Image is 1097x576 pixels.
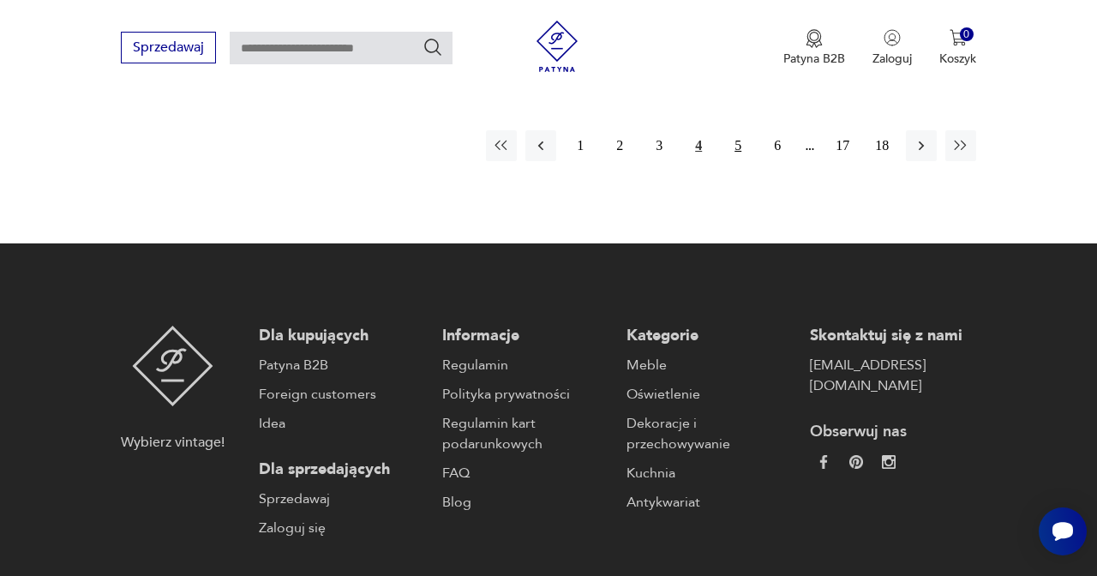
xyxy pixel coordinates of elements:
button: 18 [866,130,897,161]
a: Foreign customers [259,384,425,405]
img: Patyna - sklep z meblami i dekoracjami vintage [132,326,213,406]
button: 6 [762,130,793,161]
button: Szukaj [423,37,443,57]
a: Patyna B2B [259,355,425,375]
a: Antykwariat [626,492,793,513]
a: [EMAIL_ADDRESS][DOMAIN_NAME] [810,355,976,396]
img: 37d27d81a828e637adc9f9cb2e3d3a8a.webp [849,455,863,469]
div: 0 [960,27,974,42]
a: Blog [442,492,608,513]
button: 0Koszyk [939,29,976,67]
img: da9060093f698e4c3cedc1453eec5031.webp [817,455,830,469]
a: Ikona medaluPatyna B2B [783,29,845,67]
button: 4 [683,130,714,161]
p: Informacje [442,326,608,346]
a: Idea [259,413,425,434]
p: Obserwuj nas [810,422,976,442]
p: Skontaktuj się z nami [810,326,976,346]
p: Dla sprzedających [259,459,425,480]
button: 17 [827,130,858,161]
a: Regulamin kart podarunkowych [442,413,608,454]
a: Regulamin [442,355,608,375]
p: Dla kupujących [259,326,425,346]
a: Meble [626,355,793,375]
img: Patyna - sklep z meblami i dekoracjami vintage [531,21,583,72]
a: Polityka prywatności [442,384,608,405]
button: 5 [722,130,753,161]
button: Zaloguj [872,29,912,67]
img: Ikona medalu [806,29,823,48]
img: c2fd9cf7f39615d9d6839a72ae8e59e5.webp [882,455,896,469]
a: Sprzedawaj [121,43,216,55]
a: Oświetlenie [626,384,793,405]
p: Kategorie [626,326,793,346]
p: Koszyk [939,51,976,67]
p: Wybierz vintage! [121,432,225,453]
a: FAQ [442,463,608,483]
a: Dekoracje i przechowywanie [626,413,793,454]
button: 2 [604,130,635,161]
p: Patyna B2B [783,51,845,67]
a: Kuchnia [626,463,793,483]
img: Ikona koszyka [950,29,967,46]
button: Patyna B2B [783,29,845,67]
iframe: Smartsupp widget button [1039,507,1087,555]
img: Ikonka użytkownika [884,29,901,46]
a: Sprzedawaj [259,489,425,509]
button: Sprzedawaj [121,32,216,63]
p: Zaloguj [872,51,912,67]
button: 1 [565,130,596,161]
a: Zaloguj się [259,518,425,538]
button: 3 [644,130,674,161]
